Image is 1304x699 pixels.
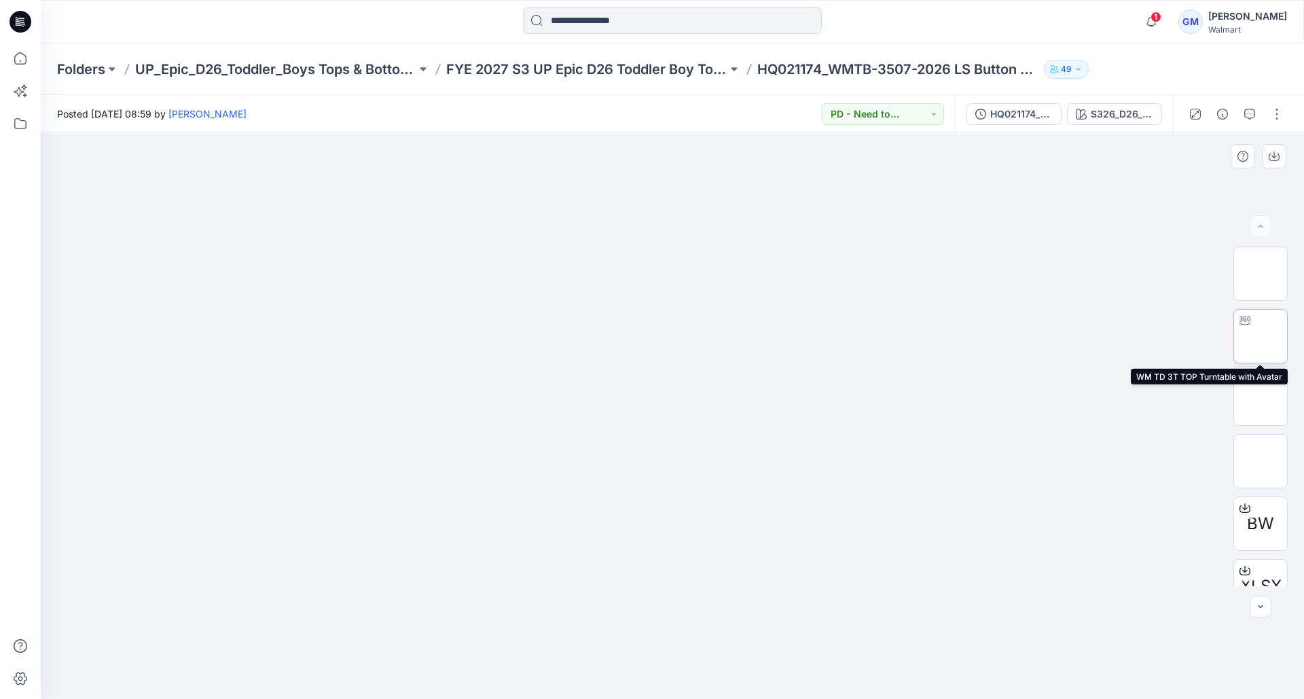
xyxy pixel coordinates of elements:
[1151,12,1161,22] span: 1
[57,107,247,121] span: Posted [DATE] 08:59 by
[446,60,727,79] a: FYE 2027 S3 UP Epic D26 Toddler Boy Tops & Bottoms
[1212,103,1233,125] button: Details
[1247,512,1274,536] span: BW
[1067,103,1162,125] button: S326_D26_WN_Skate Dinos V1_CW3 _ Old Ivory Cream_Black Soot
[1208,8,1287,24] div: [PERSON_NAME]
[57,60,105,79] a: Folders
[990,107,1053,122] div: HQ021174_Rev1_WMTB-3507-2026 LS Button Down Denim Shirt_Full Colorway
[135,60,416,79] a: UP_Epic_D26_Toddler_Boys Tops & Bottoms
[1091,107,1153,122] div: S326_D26_WN_Skate Dinos V1_CW3 _ Old Ivory Cream_Black Soot
[1208,24,1287,35] div: Walmart
[966,103,1062,125] button: HQ021174_Rev1_WMTB-3507-2026 LS Button Down Denim Shirt_Full Colorway
[757,60,1038,79] p: HQ021174_WMTB-3507-2026 LS Button Down Denim Shirt
[1178,10,1203,34] div: GM
[1240,574,1282,598] span: XLSX
[1061,62,1072,77] p: 49
[1044,60,1089,79] button: 49
[168,108,247,120] a: [PERSON_NAME]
